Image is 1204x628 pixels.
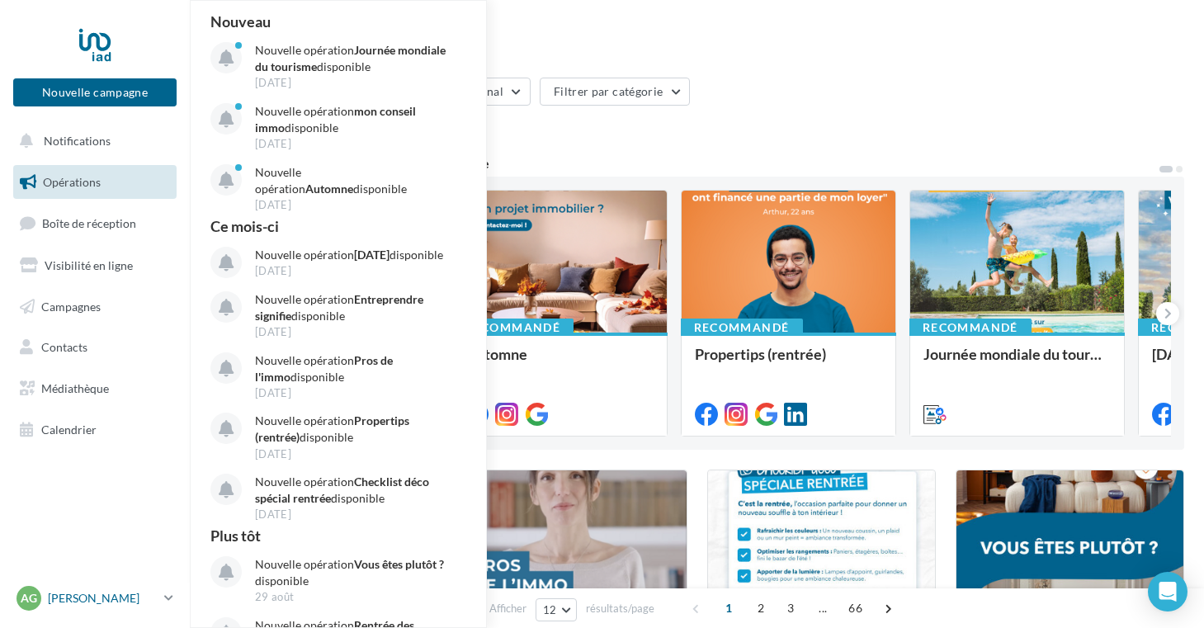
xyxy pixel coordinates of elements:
[45,258,133,272] span: Visibilité en ligne
[10,248,180,283] a: Visibilité en ligne
[41,340,87,354] span: Contacts
[48,590,158,607] p: [PERSON_NAME]
[44,134,111,148] span: Notifications
[10,165,180,200] a: Opérations
[695,346,882,379] div: Propertips (rentrée)
[210,157,1158,170] div: 6 opérations recommandées par votre enseigne
[41,299,101,313] span: Campagnes
[489,601,526,616] span: Afficher
[748,595,774,621] span: 2
[10,124,173,158] button: Notifications
[21,590,37,607] span: AG
[210,26,1184,51] div: Opérations marketing
[10,371,180,406] a: Médiathèque
[923,346,1111,379] div: Journée mondiale du tourisme
[13,583,177,614] a: AG [PERSON_NAME]
[909,319,1032,337] div: Recommandé
[810,595,836,621] span: ...
[543,603,557,616] span: 12
[540,78,690,106] button: Filtrer par catégorie
[451,319,574,337] div: Recommandé
[10,205,180,241] a: Boîte de réception
[536,598,578,621] button: 12
[586,601,654,616] span: résultats/page
[43,175,101,189] span: Opérations
[715,595,742,621] span: 1
[10,330,180,365] a: Contacts
[41,381,109,395] span: Médiathèque
[41,423,97,437] span: Calendrier
[777,595,804,621] span: 3
[10,413,180,447] a: Calendrier
[10,290,180,324] a: Campagnes
[13,78,177,106] button: Nouvelle campagne
[681,319,803,337] div: Recommandé
[42,216,136,230] span: Boîte de réception
[842,595,869,621] span: 66
[1148,572,1187,611] div: Open Intercom Messenger
[465,346,653,379] div: Automne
